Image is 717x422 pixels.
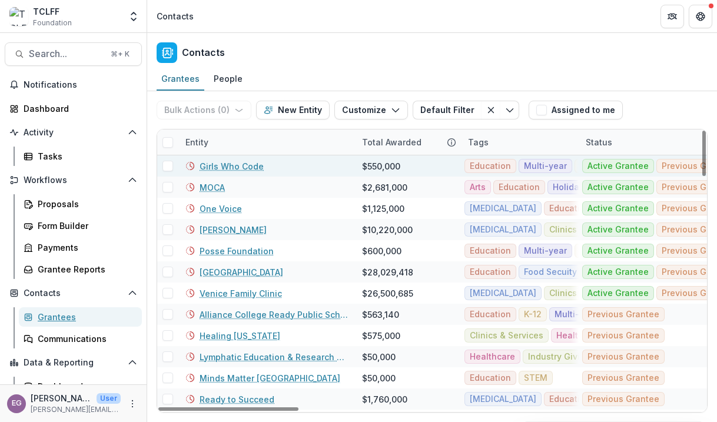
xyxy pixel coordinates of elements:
span: Active Grantee [587,182,649,192]
span: Arts [470,182,486,192]
span: Education [470,267,511,277]
span: Education [470,161,511,171]
button: Open Data & Reporting [5,353,142,372]
p: [PERSON_NAME] [31,392,92,404]
button: Customize [334,101,408,119]
span: Healthcare [556,331,602,341]
div: Eleanor Green [12,400,22,407]
img: TCLFF [9,7,28,26]
div: Total Awarded [355,129,461,155]
button: Search... [5,42,142,66]
a: Grantees [19,307,142,327]
div: Communications [38,333,132,345]
span: Previous Grantee [587,394,659,404]
a: Grantee Reports [19,260,142,279]
a: Ready to Succeed [200,393,274,406]
span: Multi-year [555,310,597,320]
span: Active Grantee [587,225,649,235]
div: $1,125,000 [362,202,404,215]
a: Lymphatic Education & Research Network [200,351,348,363]
span: Multi-year [524,161,567,171]
button: Default Filter [413,101,482,119]
button: Partners [660,5,684,28]
div: Status [579,136,619,148]
button: Notifications [5,75,142,94]
a: Healing [US_STATE] [200,330,280,342]
span: Clinics & Services [470,331,543,341]
span: Active Grantee [587,288,649,298]
span: Previous Grantee [587,331,659,341]
p: User [97,393,121,404]
span: Active Grantee [587,161,649,171]
div: $575,000 [362,330,400,342]
button: Assigned to me [529,101,623,119]
span: Search... [29,48,104,59]
button: Open Contacts [5,284,142,303]
span: Data & Reporting [24,358,123,368]
span: Industry Giving [528,352,590,362]
span: Food Secuity [524,267,577,277]
div: $50,000 [362,351,396,363]
span: K-12 [524,310,542,320]
h2: Contacts [182,47,225,58]
div: Dashboard [24,102,132,115]
a: One Voice [200,202,242,215]
span: Healthcare [470,352,515,362]
span: Notifications [24,80,137,90]
span: STEM [524,373,547,383]
span: [MEDICAL_DATA] [470,394,536,404]
button: Toggle menu [500,101,519,119]
a: Dashboard [5,99,142,118]
button: Open Activity [5,123,142,142]
button: New Entity [256,101,330,119]
span: Education [470,246,511,256]
a: Grantees [157,68,204,91]
div: $50,000 [362,372,396,384]
span: Previous Grantee [587,373,659,383]
div: Contacts [157,10,194,22]
a: Alliance College Ready Public Schools [200,308,348,321]
a: MOCA [200,181,225,194]
div: Form Builder [38,220,132,232]
a: Communications [19,329,142,348]
a: Posse Foundation [200,245,274,257]
button: Clear filter [482,101,500,119]
a: [GEOGRAPHIC_DATA] [200,266,283,278]
span: Active Grantee [587,267,649,277]
span: Previous Grantee [587,310,659,320]
a: Minds Matter [GEOGRAPHIC_DATA] [200,372,340,384]
div: Entity [178,129,355,155]
a: Venice Family Clinic [200,287,282,300]
a: People [209,68,247,91]
button: More [125,397,140,411]
span: Active Grantee [587,204,649,214]
span: Clinics & Services [549,225,623,235]
div: $1,760,000 [362,393,407,406]
div: People [209,70,247,87]
div: $2,681,000 [362,181,407,194]
a: Payments [19,238,142,257]
div: Tags [461,136,496,148]
nav: breadcrumb [152,8,198,25]
span: Previous Grantee [587,352,659,362]
button: Open Workflows [5,171,142,190]
span: Multi-year [524,246,567,256]
span: Education [470,310,511,320]
div: Proposals [38,198,132,210]
div: Tags [461,129,579,155]
span: [MEDICAL_DATA] [470,204,536,214]
a: Tasks [19,147,142,166]
button: Get Help [689,5,712,28]
div: $550,000 [362,160,400,172]
span: Education [470,373,511,383]
span: Education [499,182,540,192]
span: Clinics & Services [549,288,623,298]
div: Tasks [38,150,132,162]
div: Grantee Reports [38,263,132,275]
a: [PERSON_NAME] [200,224,267,236]
div: Grantees [157,70,204,87]
div: $28,029,418 [362,266,413,278]
div: $563,140 [362,308,399,321]
div: $26,500,685 [362,287,413,300]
